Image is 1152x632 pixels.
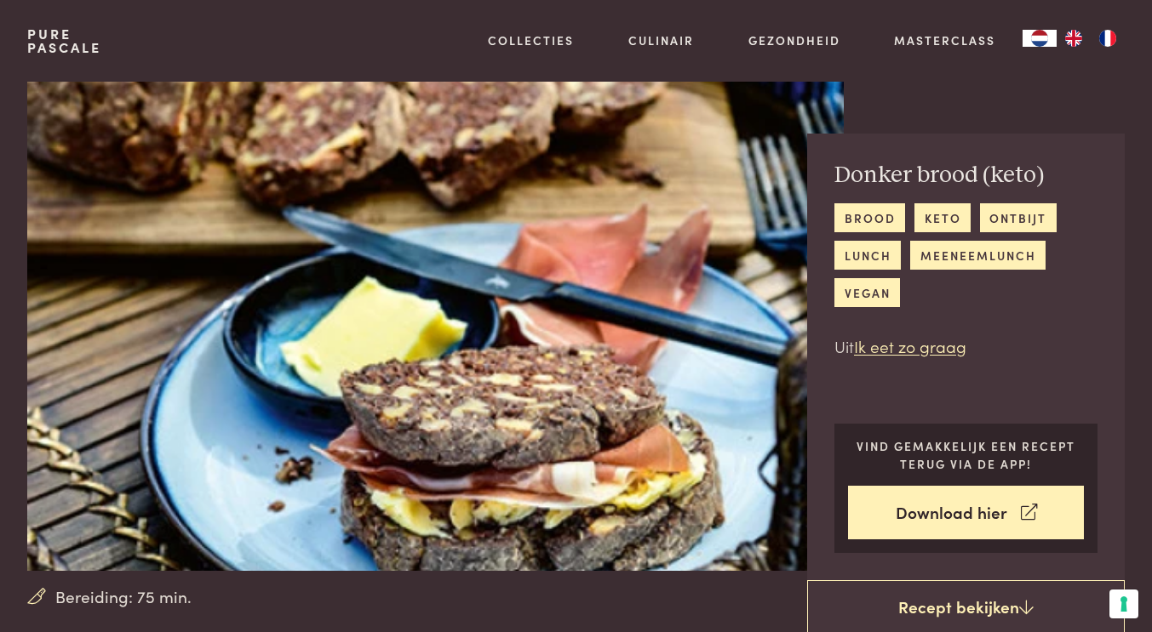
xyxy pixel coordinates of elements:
ul: Language list [1057,30,1125,47]
img: Donker brood (keto) [27,82,844,571]
a: Download hier [848,486,1084,539]
a: keto [914,203,971,231]
h2: Donker brood (keto) [834,161,1098,191]
button: Uw voorkeuren voor toestemming voor trackingtechnologieën [1109,589,1138,618]
a: vegan [834,278,900,306]
aside: Language selected: Nederlands [1023,30,1125,47]
span: Bereiding: 75 min. [55,584,192,609]
a: Masterclass [894,31,995,49]
div: Language [1023,30,1057,47]
a: lunch [834,241,901,269]
a: meeneemlunch [910,241,1046,269]
a: Culinair [628,31,694,49]
a: ontbijt [980,203,1057,231]
a: FR [1091,30,1125,47]
a: PurePascale [27,27,101,54]
p: Uit [834,334,1098,359]
p: Vind gemakkelijk een recept terug via de app! [848,437,1084,472]
a: EN [1057,30,1091,47]
a: NL [1023,30,1057,47]
a: brood [834,203,905,231]
a: Collecties [488,31,574,49]
a: Ik eet zo graag [854,334,966,357]
a: Gezondheid [748,31,840,49]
